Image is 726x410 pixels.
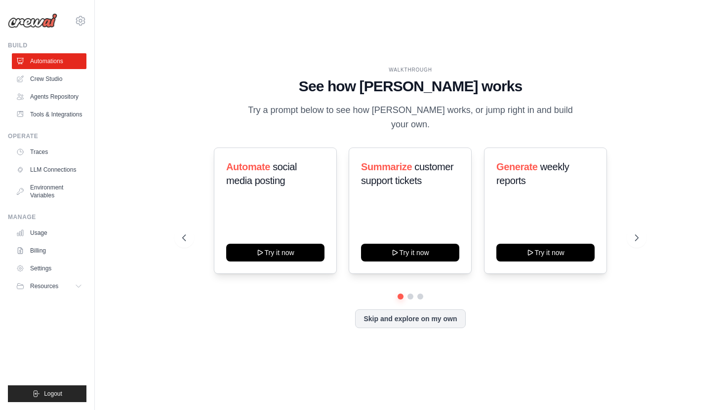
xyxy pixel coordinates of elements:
button: Try it now [226,244,324,261]
span: Summarize [361,161,412,172]
button: Logout [8,385,86,402]
div: Operate [8,132,86,140]
p: Try a prompt below to see how [PERSON_NAME] works, or jump right in and build your own. [244,103,576,132]
button: Resources [12,278,86,294]
span: Resources [30,282,58,290]
iframe: Chat Widget [677,363,726,410]
h1: See how [PERSON_NAME] works [182,77,638,95]
a: Crew Studio [12,71,86,87]
span: Generate [496,161,538,172]
div: Manage [8,213,86,221]
a: Billing [12,243,86,259]
div: WALKTHROUGH [182,66,638,74]
a: LLM Connections [12,162,86,178]
span: Automate [226,161,270,172]
a: Agents Repository [12,89,86,105]
a: Traces [12,144,86,160]
button: Skip and explore on my own [355,309,465,328]
a: Usage [12,225,86,241]
button: Try it now [496,244,595,261]
a: Environment Variables [12,180,86,203]
span: Logout [44,390,62,398]
img: Logo [8,13,57,28]
a: Settings [12,261,86,276]
a: Automations [12,53,86,69]
a: Tools & Integrations [12,107,86,122]
div: Build [8,41,86,49]
button: Try it now [361,244,459,261]
span: weekly reports [496,161,569,186]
